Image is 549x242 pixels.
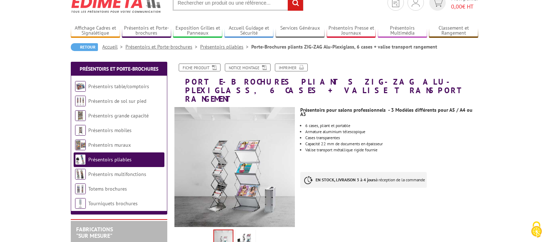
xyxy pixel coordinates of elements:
strong: Présentoirs pour salons professionnels - 3 Modèles différents pour A5 / A4 ou A3 [300,107,473,117]
a: Imprimer [275,64,308,71]
img: Présentoirs multifonctions [75,169,86,180]
a: Présentoirs multifonctions [88,171,146,177]
a: Présentoirs muraux [88,142,131,148]
span: € HT [451,2,478,11]
strong: EN STOCK, LIVRAISON 3 à 4 jours [316,177,376,182]
img: porte_brochures_pliants_zig_zag_alu_plexi_valise_transport_215416_215415_215417.jpg [174,107,295,227]
a: Présentoirs et Porte-brochures [122,25,171,37]
li: Porte-Brochures pliants ZIG-ZAG Alu-Plexiglass, 6 cases + valise transport rangement [251,43,437,50]
img: Tourniquets brochures [75,198,86,209]
a: Présentoirs et Porte-brochures [125,44,200,50]
p: Valise transport métallique rigide fournie [305,148,478,152]
a: FABRICATIONS"Sur Mesure" [76,226,113,239]
img: Présentoirs muraux [75,140,86,150]
a: Présentoirs table/comptoirs [88,83,149,90]
a: Accueil [102,44,125,50]
img: Présentoirs mobiles [75,125,86,136]
a: Fiche produit [179,64,221,71]
span: 0,00 [451,3,462,10]
img: Présentoirs grande capacité [75,110,86,121]
a: Totems brochures [88,186,127,192]
a: Présentoirs grande capacité [88,112,149,119]
a: Présentoirs pliables [88,156,132,163]
img: Présentoirs table/comptoirs [75,81,86,92]
a: Affichage Cadres et Signalétique [71,25,120,37]
p: 6 cases, pliant et portable [305,123,478,128]
li: Cases transparentes [305,136,478,140]
a: Exposition Grilles et Panneaux [173,25,222,37]
a: Présentoirs et Porte-brochures [80,66,158,72]
li: Capacité 22 mm de documents en épaisseur [305,142,478,146]
a: Accueil Guidage et Sécurité [224,25,274,37]
img: Présentoirs pliables [75,154,86,165]
a: Présentoirs mobiles [88,127,132,133]
a: Notice Montage [225,64,271,71]
h1: Porte-Brochures pliants ZIG-ZAG Alu-Plexiglass, 6 cases + valise transport rangement [169,64,484,104]
a: Classement et Rangement [429,25,478,37]
a: Retour [71,43,98,51]
a: Services Généraux [276,25,325,37]
p: à réception de la commande [300,172,427,188]
button: Cookies (fenêtre modale) [524,218,549,242]
img: Présentoirs de sol sur pied [75,96,86,106]
img: Cookies (fenêtre modale) [528,221,545,238]
p: Armature aluminium télescopique [305,130,478,134]
img: Totems brochures [75,183,86,194]
a: Présentoirs Presse et Journaux [327,25,376,37]
a: Présentoirs Multimédia [378,25,427,37]
a: Présentoirs de sol sur pied [88,98,146,104]
a: Présentoirs pliables [200,44,251,50]
a: Tourniquets brochures [88,200,138,207]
